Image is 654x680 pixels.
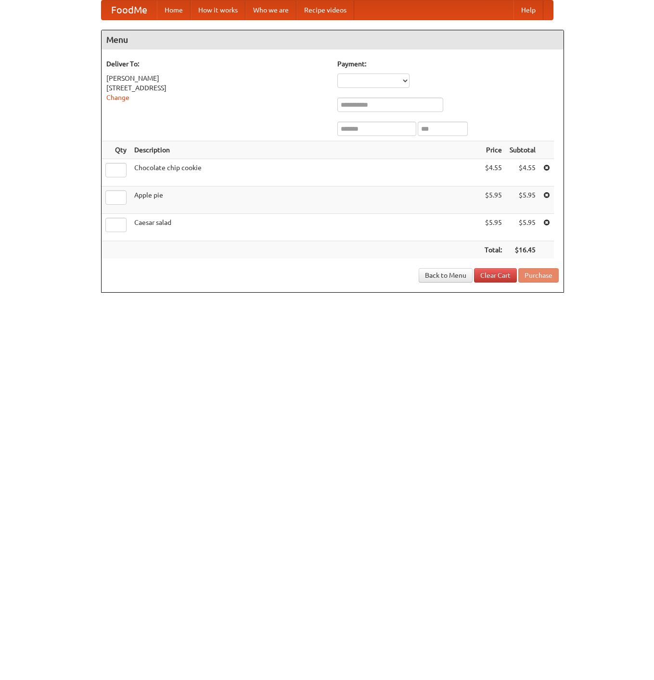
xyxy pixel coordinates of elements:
[106,83,328,93] div: [STREET_ADDRESS]
[513,0,543,20] a: Help
[481,186,506,214] td: $5.95
[506,241,539,259] th: $16.45
[191,0,245,20] a: How it works
[506,214,539,241] td: $5.95
[481,141,506,159] th: Price
[337,59,559,69] h5: Payment:
[481,159,506,186] td: $4.55
[157,0,191,20] a: Home
[130,141,481,159] th: Description
[106,59,328,69] h5: Deliver To:
[130,186,481,214] td: Apple pie
[481,214,506,241] td: $5.95
[419,268,473,283] a: Back to Menu
[474,268,517,283] a: Clear Cart
[102,0,157,20] a: FoodMe
[102,30,564,49] h4: Menu
[130,159,481,186] td: Chocolate chip cookie
[245,0,296,20] a: Who we are
[506,141,539,159] th: Subtotal
[106,94,129,101] a: Change
[481,241,506,259] th: Total:
[106,74,328,83] div: [PERSON_NAME]
[506,159,539,186] td: $4.55
[518,268,559,283] button: Purchase
[506,186,539,214] td: $5.95
[296,0,354,20] a: Recipe videos
[102,141,130,159] th: Qty
[130,214,481,241] td: Caesar salad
